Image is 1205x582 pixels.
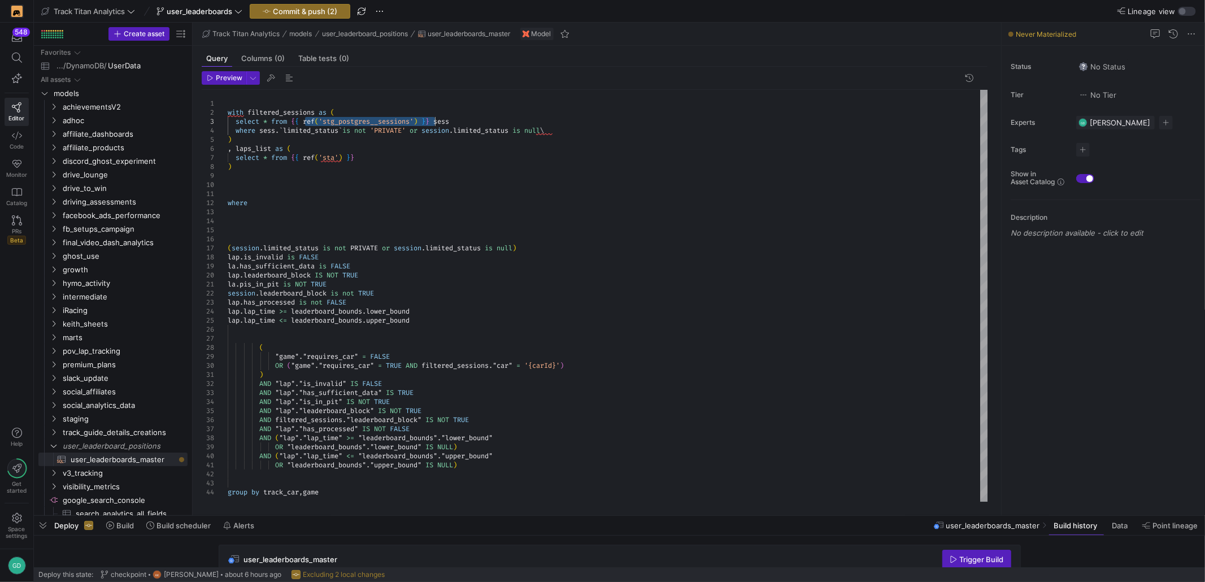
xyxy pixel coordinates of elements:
div: 6 [202,144,214,153]
span: limited_status [283,126,338,135]
span: sess [433,117,449,126]
span: Point lineage [1152,521,1198,530]
span: laps_list [236,144,271,153]
span: No Status [1079,62,1125,71]
span: null [497,244,512,253]
span: ( [315,117,319,126]
div: 19 [202,262,214,271]
span: has_sufficient_data [240,262,315,271]
span: Tags [1011,146,1067,154]
a: google_search_console​​​​​​​​ [38,493,188,507]
div: 548 [12,28,30,37]
div: Press SPACE to select this row. [38,303,188,317]
span: is [283,280,291,289]
div: 30 [202,361,214,370]
span: [PERSON_NAME] [164,571,219,579]
div: 25 [202,316,214,325]
div: 13 [202,207,214,216]
span: adhoc [63,114,186,127]
span: IS [315,271,323,280]
div: Press SPACE to select this row. [38,46,188,59]
span: ) [414,117,417,126]
span: is_invalid [243,253,283,262]
span: leaderboard_block [259,289,327,298]
span: ` [279,126,283,135]
span: . [240,271,243,280]
span: limited_status [425,244,481,253]
span: ( [259,343,263,352]
span: user_leaderboards_master​​​​​​​​​​ [71,453,175,466]
div: 12 [202,198,214,207]
button: Build history [1049,516,1104,535]
div: Press SPACE to select this row. [38,222,188,236]
span: NOT [327,271,338,280]
div: Press SPACE to select this row. [38,168,188,181]
div: 8 [202,162,214,171]
span: . [240,253,243,262]
span: session [232,244,259,253]
span: achievementsV2 [63,101,186,114]
span: where [228,198,247,207]
span: . [449,126,453,135]
span: final_video_dash_analytics [63,236,186,249]
div: 2 [202,108,214,117]
span: { [291,153,295,162]
span: Build [116,521,134,530]
span: ( [330,108,334,117]
span: . [259,244,263,253]
span: Help [10,440,24,447]
button: No statusNo Status [1076,59,1128,74]
span: session [394,244,421,253]
div: 9 [202,171,214,180]
span: ) [512,244,516,253]
span: PRs [12,228,21,234]
span: leaderboard_bounds [291,307,362,316]
span: from [271,117,287,126]
div: Press SPACE to select this row. [38,290,188,303]
div: Press SPACE to select this row. [38,276,188,290]
button: Track Titan Analytics [199,27,282,41]
span: is [485,244,493,253]
span: Lineage view [1128,7,1176,16]
span: PRIVATE [350,244,378,253]
span: . [236,262,240,271]
span: lap [228,316,240,325]
button: user_leaderboard_positions [319,27,411,41]
button: Help [5,423,29,452]
span: social_analytics_data [63,399,186,412]
span: is [512,126,520,135]
button: Trigger Build [942,550,1011,569]
span: session [421,126,449,135]
span: } [425,117,429,126]
span: Commit & push (2) [273,7,337,16]
span: not [354,126,366,135]
span: where [236,126,255,135]
span: track_guide_details_creations [63,426,186,439]
span: filtered_sessions [247,108,315,117]
span: iRacing [63,304,186,317]
span: models [54,87,186,100]
span: TRUE [342,271,358,280]
span: drive_to_win [63,182,186,195]
span: user_leaderboards_master [428,30,511,38]
span: is [319,262,327,271]
span: Trigger Build [960,555,1004,564]
span: (0) [339,55,349,62]
span: Space settings [6,525,28,539]
span: select [236,153,259,162]
button: Excluding 2 local changes [289,567,388,582]
span: . [362,316,366,325]
div: 5 [202,135,214,144]
span: "game" [275,352,299,361]
span: lap_time [243,307,275,316]
span: user_leaderboard_positions [63,440,186,453]
button: Alerts [218,516,259,535]
span: ( [228,244,232,253]
span: Table tests [298,55,349,62]
div: Press SPACE to select this row. [38,141,188,154]
span: Create asset [124,30,164,38]
img: https://storage.googleapis.com/y42-prod-data-exchange/images/4FGlnMhCNn9FsUVOuDzedKBoGBDO04HwCK1Z... [11,6,23,17]
div: Press SPACE to select this row. [38,86,188,100]
span: <= [279,316,287,325]
span: Experts [1011,119,1067,127]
